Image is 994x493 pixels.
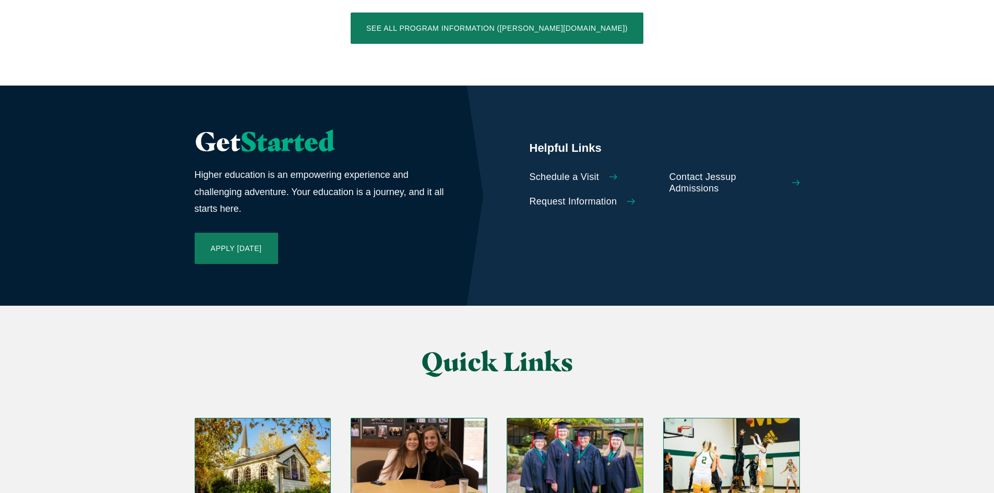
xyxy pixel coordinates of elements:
[530,172,600,183] span: Schedule a Visit
[669,172,782,194] span: Contact Jessup Admissions
[195,233,278,264] a: Apply [DATE]
[530,196,617,208] span: Request Information
[195,166,446,217] p: Higher education is an empowering experience and challenging adventure. Your education is a journ...
[669,172,800,194] a: Contact Jessup Admissions
[241,125,334,158] span: Started
[298,347,696,376] h2: Quick Links
[530,196,660,208] a: Request Information
[530,172,660,183] a: Schedule a Visit
[530,140,800,156] h5: Helpful Links
[195,127,446,156] h2: Get
[351,13,643,44] a: See All Program Information ([PERSON_NAME][DOMAIN_NAME])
